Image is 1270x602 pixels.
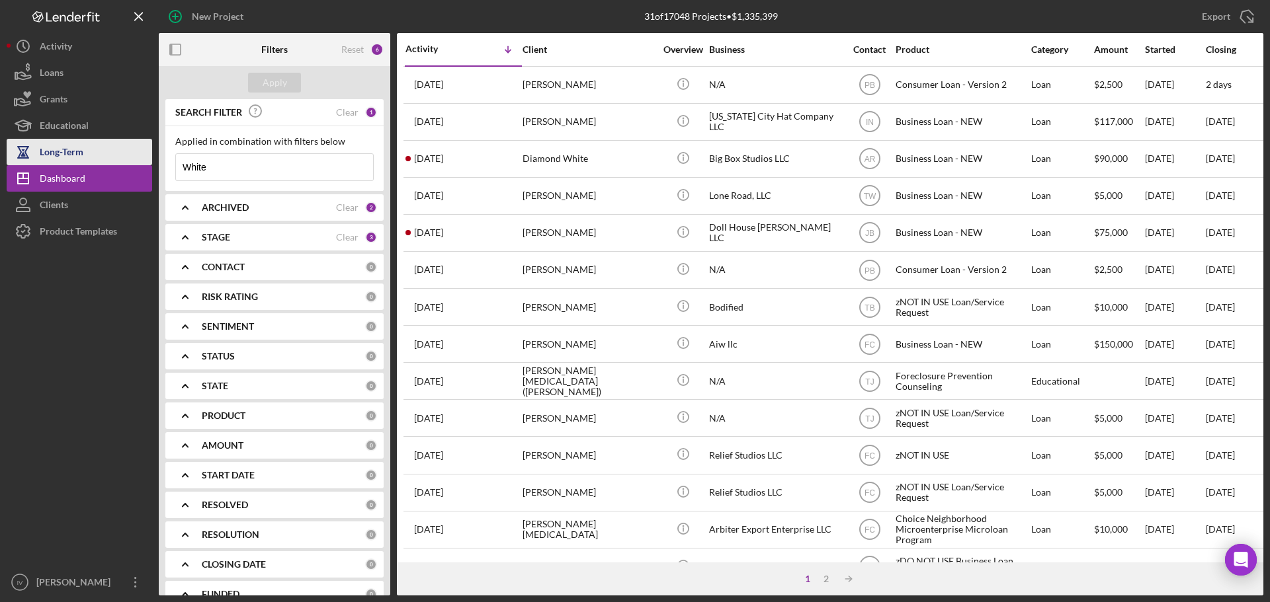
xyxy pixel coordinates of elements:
text: FC [865,340,875,349]
div: Bodified [709,289,841,324]
div: $50,000 [1094,549,1144,584]
div: N/A [709,363,841,398]
b: RESOLUTION [202,529,259,540]
div: zNOT IN USE [896,437,1028,472]
div: [DATE] [1145,549,1205,584]
div: Loans [40,59,63,89]
div: 0 [365,529,377,541]
time: 2 days [1206,79,1232,90]
div: Contact [845,44,894,55]
div: [PERSON_NAME] [523,215,655,250]
div: [DATE] [1145,252,1205,287]
div: 0 [365,261,377,273]
div: zNOT IN USE Loan/Service Request [896,400,1028,435]
div: 3 [365,231,377,243]
div: 0 [365,469,377,481]
div: Clear [336,232,359,243]
div: [DATE] [1145,67,1205,102]
b: STAGE [202,232,230,243]
div: 0 [365,291,377,303]
div: Loan [1031,400,1093,435]
text: JB [865,229,874,238]
div: Amount [1094,44,1144,55]
b: PRODUCT [202,410,245,421]
div: Client [523,44,655,55]
button: Activity [7,33,152,59]
div: N/A [709,67,841,102]
div: $90,000 [1094,141,1144,176]
time: 2023-04-15 04:52 [414,561,443,572]
b: AMOUNT [202,440,243,451]
div: [DATE] [1145,215,1205,250]
time: 2025-01-06 20:07 [414,190,443,201]
div: [DATE] [1145,289,1205,324]
div: Dashboard [40,165,85,195]
b: FUNDED [202,589,239,599]
div: [PERSON_NAME] [523,289,655,324]
div: Loan [1031,215,1093,250]
time: [DATE] [1206,449,1235,461]
time: [DATE] [1206,412,1235,424]
div: Open Intercom Messenger [1225,544,1257,576]
time: 2023-09-16 01:29 [414,450,443,461]
button: Product Templates [7,218,152,245]
div: Big Box Studios LLC [709,141,841,176]
div: Educational [1031,363,1093,398]
time: [DATE] [1206,264,1235,275]
div: Consumer Loan - Version 2 [896,67,1028,102]
time: [DATE] [1206,227,1235,238]
div: 0 [365,499,377,511]
div: Aiw llc [709,326,841,361]
text: IV [17,579,23,586]
div: Loan [1031,104,1093,139]
div: [PERSON_NAME][MEDICAL_DATA] [523,512,655,547]
div: 2 [365,202,377,213]
div: 0 [365,588,377,600]
div: Applied in combination with filters below [175,136,374,147]
text: TJ [865,414,874,423]
div: 0 [365,320,377,332]
div: Educational [40,112,89,142]
b: Filters [261,44,288,55]
div: Reset [341,44,364,55]
text: FC [865,451,875,461]
div: Loan [1031,289,1093,324]
time: 2025-02-05 19:47 [414,153,443,164]
time: [DATE] [1206,190,1235,201]
div: $5,000 [1094,475,1144,510]
div: Activity [40,33,72,63]
div: Loan [1031,67,1093,102]
a: Educational [7,112,152,139]
div: Casing Craft Guard Service [709,549,841,584]
div: Clear [336,107,359,118]
div: Business Loan - NEW [896,141,1028,176]
button: Long-Term [7,139,152,165]
div: Overview [658,44,708,55]
div: [DATE] [1145,475,1205,510]
time: [DATE] [1206,523,1235,535]
time: [DATE] [1206,560,1235,572]
div: 1 [365,106,377,118]
div: Loan [1031,326,1093,361]
div: $10,000 [1094,289,1144,324]
div: [DATE] [1145,437,1205,472]
div: 0 [365,380,377,392]
div: Foreclosure Prevention Counseling [896,363,1028,398]
div: [US_STATE] City Hat Company LLC [709,104,841,139]
text: IN [866,118,874,127]
div: $117,000 [1094,104,1144,139]
div: $75,000 [1094,215,1144,250]
time: [DATE] [1206,153,1235,164]
time: [DATE] [1206,301,1235,313]
div: zNOT IN USE Loan/Service Request [896,475,1028,510]
div: Diamond White [523,141,655,176]
button: IV[PERSON_NAME] [7,569,152,595]
div: [PERSON_NAME] [523,549,655,584]
button: Grants [7,86,152,112]
button: Loans [7,59,152,86]
div: N/A [709,252,841,287]
time: [DATE] [1206,486,1235,498]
